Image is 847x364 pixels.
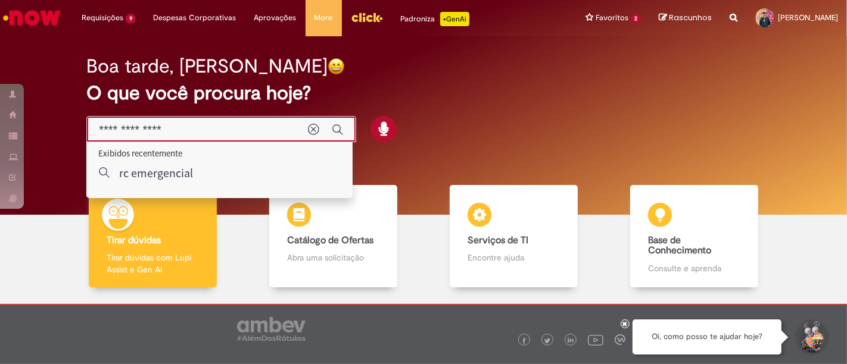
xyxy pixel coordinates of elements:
p: Tirar dúvidas com Lupi Assist e Gen Ai [107,252,198,275]
span: [PERSON_NAME] [778,12,838,23]
div: Padroniza [401,12,469,26]
a: Tirar dúvidas Tirar dúvidas com Lupi Assist e Gen Ai [63,185,243,288]
span: 9 [126,14,136,24]
span: Favoritos [596,12,628,24]
p: +GenAi [440,12,469,26]
img: happy-face.png [328,58,345,75]
img: click_logo_yellow_360x200.png [351,8,383,26]
button: Iniciar Conversa de Suporte [793,319,829,355]
img: logo_footer_ambev_rotulo_gray.png [237,317,306,341]
span: Requisições [82,12,123,24]
b: Catálogo de Ofertas [287,234,373,246]
a: Serviços de TI Encontre ajuda [423,185,604,288]
h2: Boa tarde, [PERSON_NAME] [86,56,328,77]
img: logo_footer_youtube.png [588,332,603,347]
span: More [314,12,333,24]
h2: O que você procura hoje? [86,83,761,103]
img: logo_footer_linkedin.png [568,337,574,344]
span: Aprovações [254,12,297,24]
span: 2 [631,14,641,24]
img: logo_footer_facebook.png [521,338,527,344]
b: Tirar dúvidas [107,234,161,246]
span: Rascunhos [669,12,712,23]
p: Abra uma solicitação [287,252,379,263]
a: Base de Conhecimento Consulte e aprenda [604,185,784,288]
img: logo_footer_workplace.png [615,334,625,345]
div: Oi, como posso te ajudar hoje? [633,319,781,354]
p: Consulte e aprenda [648,262,740,274]
a: Catálogo de Ofertas Abra uma solicitação [243,185,423,288]
span: Despesas Corporativas [154,12,236,24]
p: Encontre ajuda [468,252,559,263]
b: Serviços de TI [468,234,528,246]
img: ServiceNow [1,6,63,30]
img: logo_footer_twitter.png [544,338,550,344]
a: Rascunhos [659,12,712,24]
b: Base de Conhecimento [648,234,711,257]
